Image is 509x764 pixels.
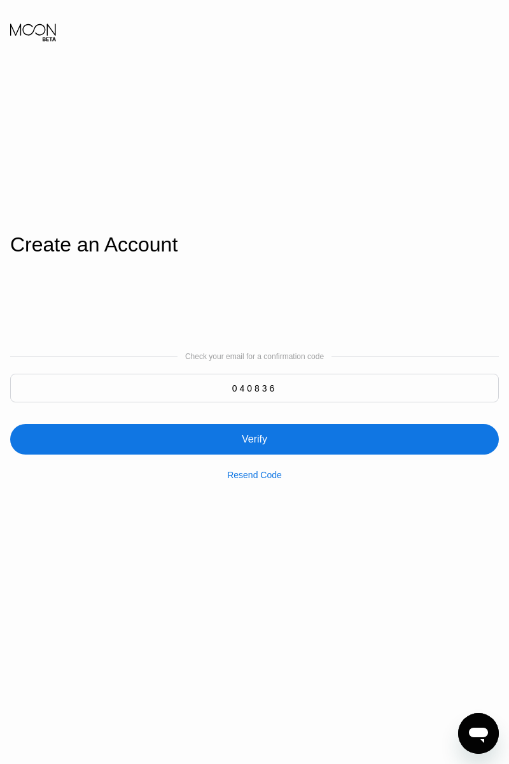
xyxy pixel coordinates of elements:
div: Verify [242,433,267,446]
iframe: Button to launch messaging window [458,713,499,754]
div: Create an Account [10,233,499,257]
input: 000000 [10,374,499,402]
div: Resend Code [227,470,282,480]
div: Verify [10,409,499,455]
div: Resend Code [227,455,282,480]
div: Check your email for a confirmation code [185,352,324,361]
